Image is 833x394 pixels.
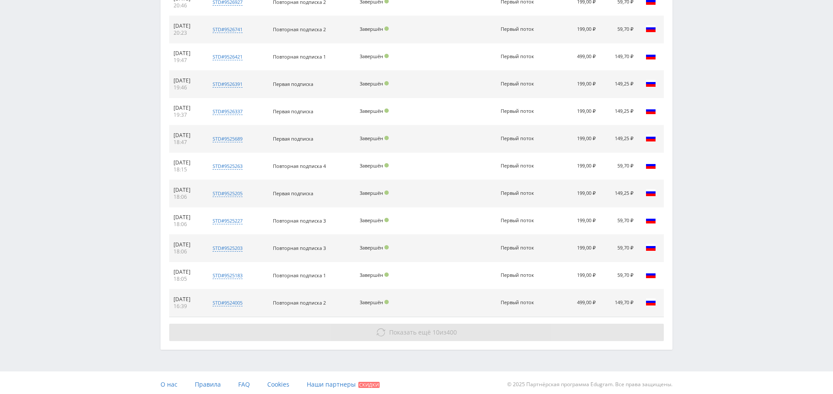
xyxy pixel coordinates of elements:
div: Первый поток [501,26,540,32]
div: Первый поток [501,300,540,305]
td: 59,70 ₽ [600,207,638,235]
span: Подтвержден [384,54,389,58]
div: std#9526391 [213,81,243,88]
img: rus.png [646,133,656,143]
span: Cookies [267,380,289,388]
img: rus.png [646,78,656,89]
span: Подтвержден [384,273,389,277]
td: 149,25 ₽ [600,180,638,207]
div: 18:05 [174,276,200,282]
span: Первая подписка [273,135,313,142]
span: Повторная подписка 1 [273,272,326,279]
div: [DATE] [174,50,200,57]
span: Подтвержден [384,26,389,31]
td: 199,00 ₽ [554,125,600,153]
div: std#9525263 [213,163,243,170]
div: 16:39 [174,303,200,310]
span: Первая подписка [273,81,313,87]
img: rus.png [646,51,656,61]
span: Завершён [360,80,383,87]
td: 199,00 ₽ [554,180,600,207]
div: std#9525183 [213,272,243,279]
div: Первый поток [501,163,540,169]
span: Повторная подписка 2 [273,299,326,306]
span: Завершён [360,299,383,305]
div: [DATE] [174,269,200,276]
div: 20:23 [174,30,200,36]
td: 199,00 ₽ [554,235,600,262]
span: Завершён [360,272,383,278]
td: 499,00 ₽ [554,43,600,71]
span: Завершён [360,135,383,141]
div: Первый поток [501,190,540,196]
span: Правила [195,380,221,388]
span: Завершён [360,244,383,251]
span: Первая подписка [273,190,313,197]
div: Первый поток [501,108,540,114]
button: Показать ещё 10из400 [169,324,664,341]
span: Завершён [360,190,383,196]
span: Наши партнеры [307,380,356,388]
span: Подтвержден [384,245,389,250]
td: 149,70 ₽ [600,43,638,71]
td: 199,00 ₽ [554,16,600,43]
span: Завершён [360,26,383,32]
td: 149,25 ₽ [600,125,638,153]
div: [DATE] [174,187,200,194]
td: 499,00 ₽ [554,289,600,317]
span: Подтвержден [384,108,389,113]
div: 18:06 [174,248,200,255]
span: Повторная подписка 1 [273,53,326,60]
span: Завершён [360,162,383,169]
span: Подтвержден [384,136,389,140]
div: std#9525227 [213,217,243,224]
div: Первый поток [501,245,540,251]
span: Подтвержден [384,218,389,222]
div: Первый поток [501,273,540,278]
span: Скидки [358,382,380,388]
div: std#9525203 [213,245,243,252]
div: Первый поток [501,54,540,59]
span: Повторная подписка 3 [273,217,326,224]
span: Завершён [360,217,383,223]
img: rus.png [646,215,656,225]
div: 18:15 [174,166,200,173]
span: FAQ [238,380,250,388]
img: rus.png [646,105,656,116]
div: [DATE] [174,159,200,166]
td: 199,00 ₽ [554,98,600,125]
span: Подтвержден [384,190,389,195]
td: 149,25 ₽ [600,98,638,125]
td: 59,70 ₽ [600,235,638,262]
td: 199,00 ₽ [554,71,600,98]
div: Первый поток [501,136,540,141]
div: Первый поток [501,81,540,87]
span: 400 [446,328,457,336]
td: 59,70 ₽ [600,16,638,43]
img: rus.png [646,23,656,34]
div: 18:47 [174,139,200,146]
span: Завершён [360,108,383,114]
span: Подтвержден [384,300,389,304]
div: 19:46 [174,84,200,91]
div: 19:37 [174,112,200,118]
div: Первый поток [501,218,540,223]
td: 199,00 ₽ [554,207,600,235]
div: std#9524005 [213,299,243,306]
div: std#9525205 [213,190,243,197]
div: [DATE] [174,241,200,248]
div: 20:46 [174,2,200,9]
div: std#9526741 [213,26,243,33]
span: Первая подписка [273,108,313,115]
span: Повторная подписка 2 [273,26,326,33]
td: 59,70 ₽ [600,153,638,180]
div: 19:47 [174,57,200,64]
img: rus.png [646,187,656,198]
div: [DATE] [174,105,200,112]
td: 59,70 ₽ [600,262,638,289]
span: Повторная подписка 4 [273,163,326,169]
td: 199,00 ₽ [554,153,600,180]
span: Повторная подписка 3 [273,245,326,251]
span: Подтвержден [384,163,389,167]
img: rus.png [646,269,656,280]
